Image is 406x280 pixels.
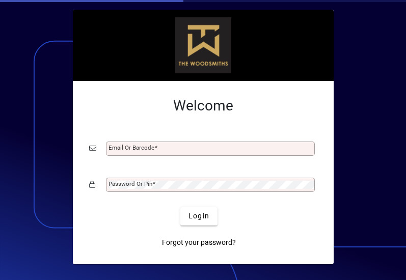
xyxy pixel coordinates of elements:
[180,207,218,226] button: Login
[158,234,240,252] a: Forgot your password?
[109,180,152,187] mat-label: Password or Pin
[162,237,236,248] span: Forgot your password?
[89,97,317,115] h2: Welcome
[188,211,209,221] span: Login
[109,144,154,151] mat-label: Email or Barcode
